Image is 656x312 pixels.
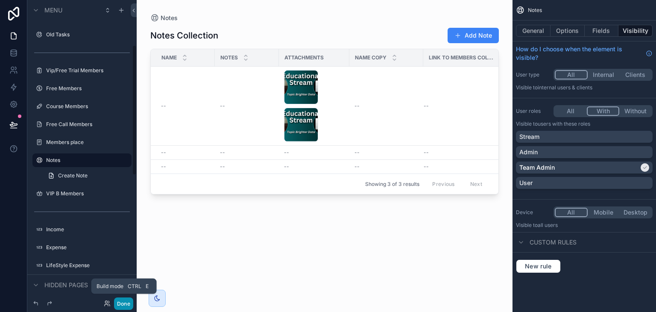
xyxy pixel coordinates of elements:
[46,244,130,251] label: Expense
[44,6,62,15] span: Menu
[516,121,653,127] p: Visible to
[588,70,620,79] button: Internal
[538,121,590,127] span: Users with these roles
[97,283,123,290] span: Build mode
[44,281,88,289] span: Hidden pages
[161,54,177,61] span: Name
[516,84,653,91] p: Visible to
[585,25,619,37] button: Fields
[46,262,130,269] label: LifeStyle Expense
[46,190,130,197] label: VIP B Members
[516,45,642,62] span: How do I choose when the element is visible?
[555,106,587,116] button: All
[127,282,142,291] span: Ctrl
[618,25,653,37] button: Visibility
[516,222,653,229] p: Visible to
[284,54,324,61] span: Attachments
[516,45,653,62] a: How do I choose when the element is visible?
[144,283,151,290] span: E
[551,25,585,37] button: Options
[519,148,538,156] p: Admin
[220,54,238,61] span: Notes
[588,208,620,217] button: Mobile
[530,238,577,247] span: Custom rules
[46,121,130,128] label: Free Call Members
[619,106,651,116] button: Without
[516,71,550,78] label: User type
[43,169,132,182] a: Create Note
[46,157,126,164] label: Notes
[521,262,555,270] span: New rule
[114,297,133,310] button: Done
[516,108,550,115] label: User roles
[46,226,130,233] label: Income
[46,85,130,92] label: Free Members
[516,25,551,37] button: General
[619,208,651,217] button: Desktop
[538,84,592,91] span: Internal users & clients
[46,67,130,74] label: Vip/Free Trial Members
[555,70,588,79] button: All
[355,54,387,61] span: Name copy
[516,259,561,273] button: New rule
[365,181,419,188] span: Showing 3 of 3 results
[519,179,533,187] p: User
[58,172,88,179] span: Create Note
[528,7,542,14] span: Notes
[587,106,620,116] button: With
[46,139,130,146] label: Members place
[519,163,555,172] p: Team Admin
[538,222,558,228] span: all users
[46,103,130,110] label: Course Members
[429,54,496,61] span: Link to members collection
[619,70,651,79] button: Clients
[516,209,550,216] label: Device
[555,208,588,217] button: All
[46,31,130,38] label: Old Tasks
[519,132,539,141] p: Stream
